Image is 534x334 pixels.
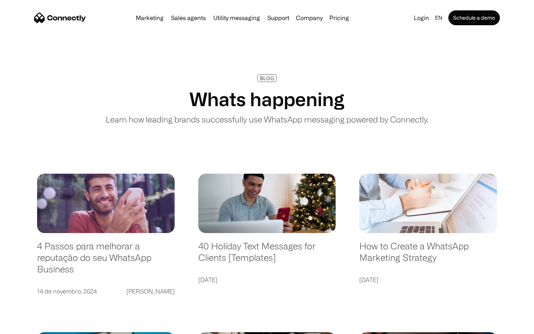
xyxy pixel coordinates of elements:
div: Company [296,13,323,23]
a: 40 Holiday Text Messages for Clients [Templates] [198,240,336,271]
a: Marketing [133,15,167,21]
a: Sales agents [168,15,209,21]
a: Utility messaging [210,15,263,21]
p: Learn how leading brands successfully use WhatsApp messaging powered by Connectly. [106,113,428,125]
div: 14 de novembro, 2024 [37,286,97,297]
a: Support [264,15,292,21]
div: BLOG [260,75,274,81]
aside: Language selected: English [7,321,44,331]
a: Pricing [326,15,352,21]
div: [DATE] [198,275,217,285]
a: 4 Passos para melhorar a reputação do seu WhatsApp Business [37,240,175,282]
div: en [435,13,442,23]
div: [PERSON_NAME] [126,286,175,297]
h1: Whats happening [189,88,345,110]
ul: Language list [15,321,44,331]
a: Login [411,13,432,23]
a: How to Create a WhatsApp Marketing Strategy [359,240,497,271]
div: [DATE] [359,275,378,285]
a: Schedule a demo [448,10,500,25]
